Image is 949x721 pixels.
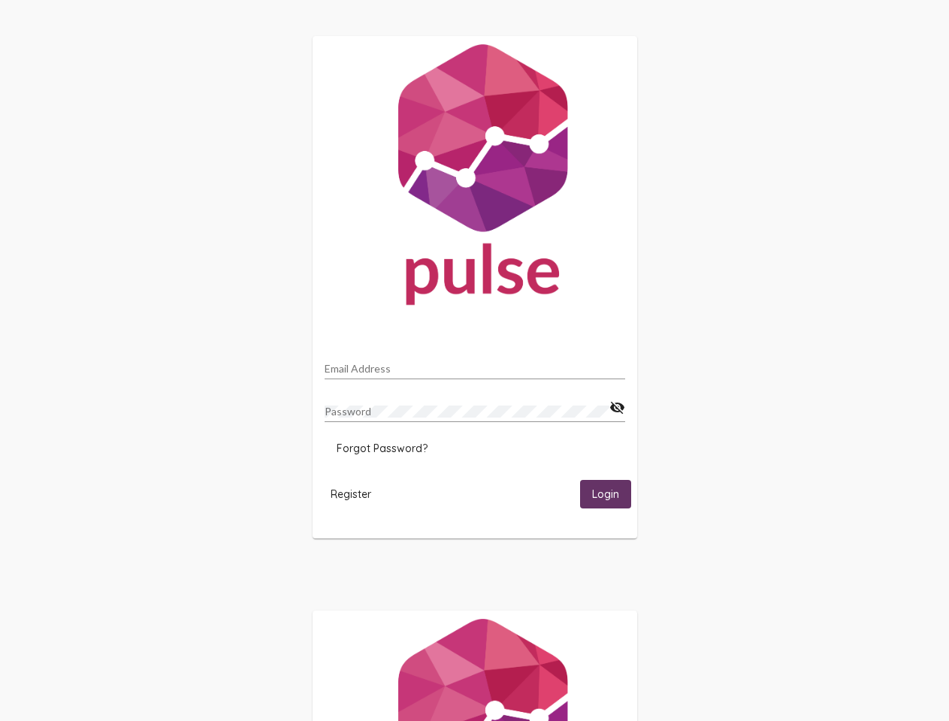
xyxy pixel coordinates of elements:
button: Register [319,480,383,508]
span: Register [331,487,371,501]
span: Login [592,488,619,502]
img: Pulse For Good Logo [313,36,637,320]
button: Forgot Password? [325,435,440,462]
button: Login [580,480,631,508]
mat-icon: visibility_off [609,399,625,417]
span: Forgot Password? [337,442,428,455]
